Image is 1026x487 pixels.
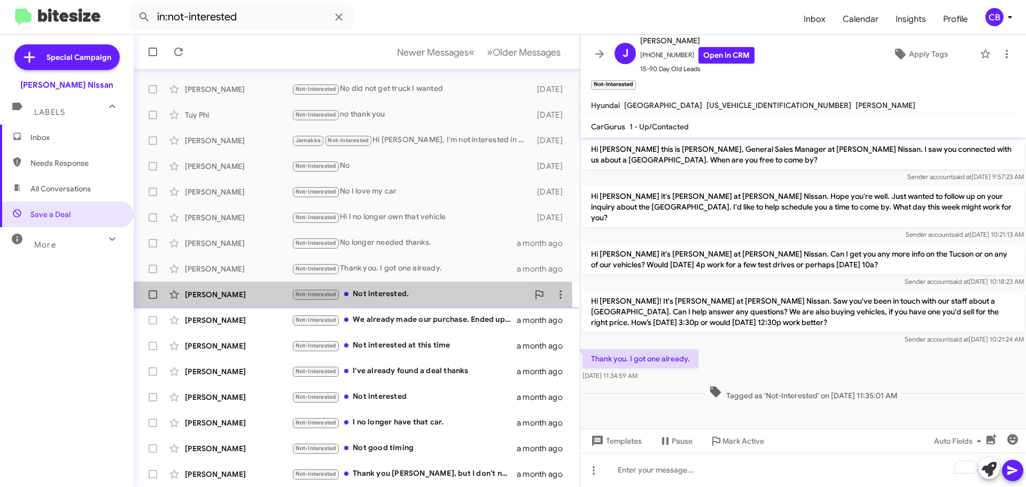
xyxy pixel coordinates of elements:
span: Needs Response [30,158,121,168]
div: a month ago [517,418,571,428]
div: No longer needed thanks. [292,237,517,249]
div: Thank you. I got one already. [292,262,517,275]
div: a month ago [517,315,571,326]
span: [GEOGRAPHIC_DATA] [624,101,702,110]
div: No [292,160,532,172]
span: Mark Active [722,431,764,451]
span: Not-Interested [328,137,369,144]
button: Next [480,41,567,63]
div: [PERSON_NAME] [185,264,292,274]
button: Mark Active [701,431,773,451]
div: [PERSON_NAME] [185,84,292,95]
a: Calendar [834,4,887,35]
span: CarGurus [591,122,625,132]
p: Hi [PERSON_NAME] it's [PERSON_NAME] at [PERSON_NAME] Nissan. Hope you're well. Just wanted to fol... [582,187,1024,227]
div: [DATE] [532,187,571,197]
span: Not-Interested [296,368,337,375]
div: No did not get truck I wanted [292,83,532,95]
span: [DATE] 11:34:59 AM [582,372,638,380]
span: Sender account [DATE] 10:21:13 AM [906,230,1024,238]
span: [US_VEHICLE_IDENTIFICATION_NUMBER] [706,101,851,110]
span: Labels [34,107,65,117]
div: a month ago [517,341,571,351]
span: Tagged as 'Not-Interested' on [DATE] 11:35:01 AM [705,385,901,401]
span: Not-Interested [296,445,337,452]
span: Not-Interested [296,86,337,92]
div: [PERSON_NAME] Nissan [20,80,113,90]
div: To enrich screen reader interactions, please activate Accessibility in Grammarly extension settings [580,453,1026,487]
span: said at [950,277,969,285]
span: Not-Interested [296,239,337,246]
span: Sender account [DATE] 10:18:23 AM [905,277,1024,285]
nav: Page navigation example [391,41,567,63]
div: [DATE] [532,135,571,146]
span: » [487,45,493,59]
span: J [623,45,628,62]
span: More [34,240,56,250]
span: Older Messages [493,47,561,58]
p: Hi [PERSON_NAME] it's [PERSON_NAME] at [PERSON_NAME] Nissan. Can I get you any more info on the T... [582,244,1024,274]
span: Not-Interested [296,214,337,221]
span: Not-Interested [296,111,337,118]
div: No I love my car [292,185,532,198]
span: Not-Interested [296,291,337,298]
span: Apply Tags [909,44,948,64]
div: CB [985,8,1004,26]
div: Not interested. [292,288,528,300]
div: a month ago [517,392,571,403]
div: [DATE] [532,161,571,172]
span: said at [953,173,971,181]
span: Not-Interested [296,163,337,169]
div: [PERSON_NAME] [185,418,292,428]
div: I've already found a deal thanks [292,365,517,377]
div: [PERSON_NAME] [185,238,292,249]
div: [PERSON_NAME] [185,392,292,403]
div: Not interested [292,391,517,403]
div: Not good timing [292,442,517,454]
span: Not-Interested [296,265,337,272]
div: [PERSON_NAME] [185,315,292,326]
span: said at [950,335,969,343]
div: Hi [PERSON_NAME], I'm not interested in selling my car. Life without a car note is approaching. [292,134,532,146]
span: Inbox [30,132,121,143]
div: [PERSON_NAME] [185,161,292,172]
span: [PHONE_NUMBER] [640,47,755,64]
span: [PERSON_NAME] [640,34,755,47]
div: [DATE] [532,84,571,95]
span: Not-Interested [296,393,337,400]
span: said at [951,230,970,238]
button: Pause [650,431,701,451]
button: Auto Fields [926,431,994,451]
div: [DATE] [532,110,571,120]
span: Sender account [DATE] 10:21:24 AM [905,335,1024,343]
span: Save a Deal [30,209,71,220]
div: [PERSON_NAME] [185,341,292,351]
span: Not-Interested [296,342,337,349]
a: Open in CRM [698,47,755,64]
div: [DATE] [532,212,571,223]
div: a month ago [517,366,571,377]
button: Templates [580,431,650,451]
div: We already made our purchase. Ended up with a 2020 G70 with 13K miles [292,314,517,326]
div: no thank you [292,109,532,121]
span: Templates [589,431,642,451]
span: Not-Interested [296,470,337,477]
div: [PERSON_NAME] [185,469,292,480]
span: Jamakka [296,137,321,144]
span: Sender account [DATE] 9:57:23 AM [907,173,1024,181]
span: Not-Interested [296,419,337,426]
div: [PERSON_NAME] [185,366,292,377]
span: Inbox [795,4,834,35]
a: Special Campaign [14,44,120,70]
div: [PERSON_NAME] [185,289,292,300]
a: Profile [935,4,976,35]
a: Insights [887,4,935,35]
button: Apply Tags [865,44,975,64]
div: a month ago [517,238,571,249]
div: Thank you [PERSON_NAME], but I don't not own a Nissan Rogue right now. In [DATE] my son and I wen... [292,468,517,480]
span: 15-90 Day Old Leads [640,64,755,74]
p: Hi [PERSON_NAME]! It's [PERSON_NAME] at [PERSON_NAME] Nissan. Saw you've been in touch with our s... [582,291,1024,332]
span: Auto Fields [934,431,985,451]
